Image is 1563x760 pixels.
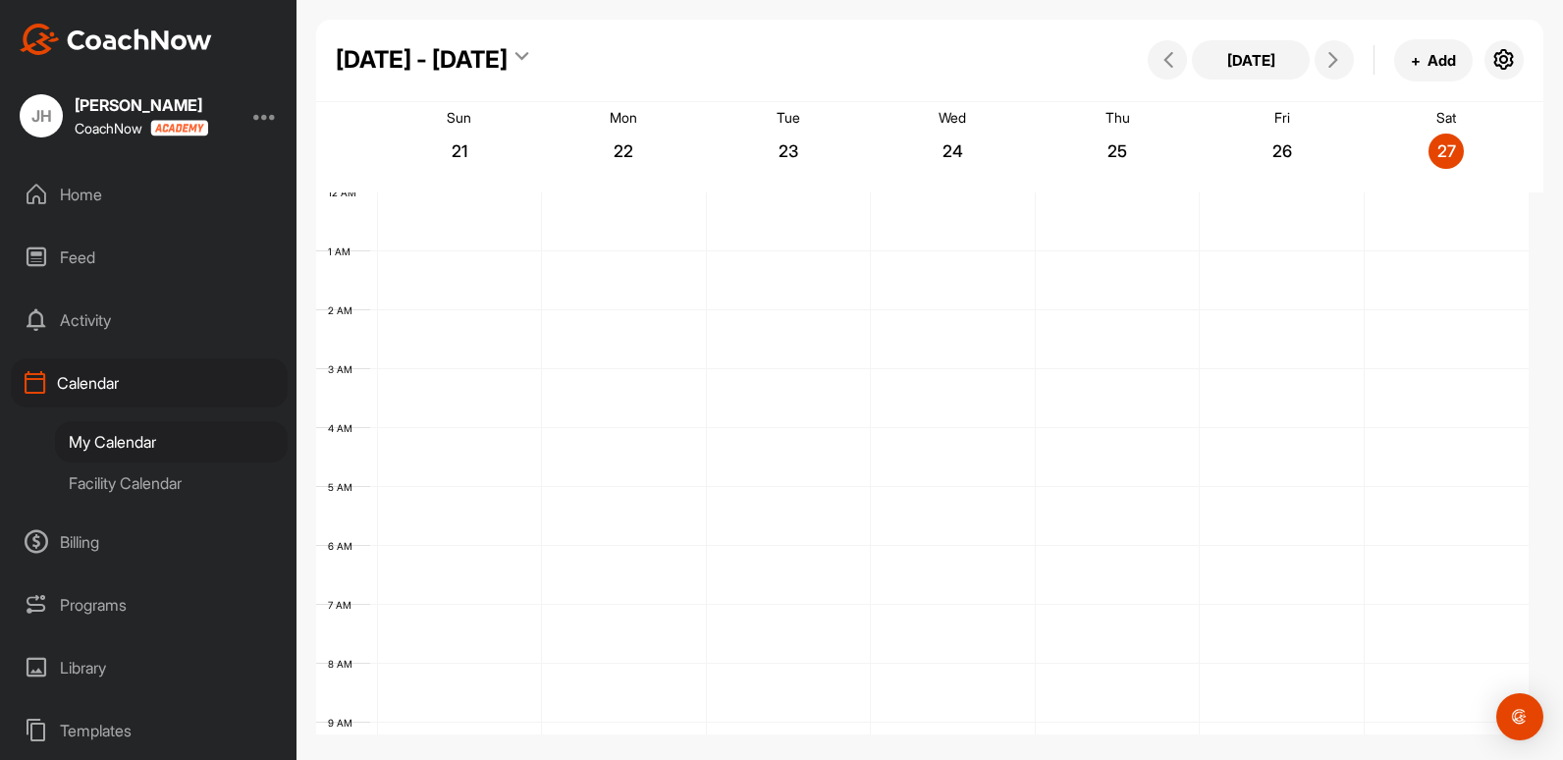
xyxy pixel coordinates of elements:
[939,109,966,126] p: Wed
[55,462,288,504] div: Facility Calendar
[316,717,372,729] div: 9 AM
[11,170,288,219] div: Home
[1436,109,1456,126] p: Sat
[542,102,707,192] a: September 22, 2025
[11,706,288,755] div: Templates
[20,94,63,137] div: JH
[442,141,477,161] p: 21
[316,599,371,611] div: 7 AM
[11,233,288,282] div: Feed
[1035,102,1200,192] a: September 25, 2025
[935,141,970,161] p: 24
[316,422,372,434] div: 4 AM
[11,296,288,345] div: Activity
[316,540,372,552] div: 6 AM
[1192,40,1310,80] button: [DATE]
[1100,141,1135,161] p: 25
[771,141,806,161] p: 23
[316,304,372,316] div: 2 AM
[316,481,372,493] div: 5 AM
[606,141,641,161] p: 22
[377,102,542,192] a: September 21, 2025
[316,187,376,198] div: 12 AM
[610,109,637,126] p: Mon
[871,102,1036,192] a: September 24, 2025
[11,358,288,407] div: Calendar
[75,97,208,113] div: [PERSON_NAME]
[1411,50,1421,71] span: +
[777,109,800,126] p: Tue
[336,42,508,78] div: [DATE] - [DATE]
[11,643,288,692] div: Library
[1274,109,1290,126] p: Fri
[1428,141,1464,161] p: 27
[1496,693,1543,740] div: Open Intercom Messenger
[75,120,208,136] div: CoachNow
[20,24,212,55] img: CoachNow
[706,102,871,192] a: September 23, 2025
[150,120,208,136] img: CoachNow acadmey
[316,363,372,375] div: 3 AM
[1200,102,1365,192] a: September 26, 2025
[11,517,288,567] div: Billing
[55,421,288,462] div: My Calendar
[1364,102,1529,192] a: September 27, 2025
[1394,39,1473,81] button: +Add
[11,580,288,629] div: Programs
[316,245,370,257] div: 1 AM
[447,109,471,126] p: Sun
[1265,141,1300,161] p: 26
[1105,109,1130,126] p: Thu
[316,658,372,670] div: 8 AM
